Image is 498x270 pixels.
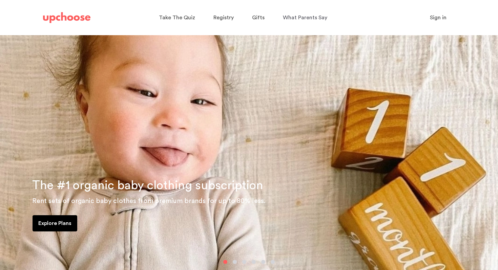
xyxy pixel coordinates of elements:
[32,196,490,206] p: Rent sets of organic baby clothes from premium brands for up to 80% less.
[283,11,329,24] a: What Parents Say
[43,11,90,25] a: UpChoose
[252,11,267,24] a: Gifts
[38,219,71,227] p: Explore Plans
[213,11,236,24] a: Registry
[159,11,197,24] a: Take The Quiz
[421,11,455,24] button: Sign in
[32,179,263,192] span: The #1 organic baby clothing subscription
[43,12,90,23] img: UpChoose
[213,15,234,20] span: Registry
[430,15,447,20] span: Sign in
[283,15,327,20] span: What Parents Say
[252,15,265,20] span: Gifts
[159,15,195,20] span: Take The Quiz
[33,215,77,231] a: Explore Plans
